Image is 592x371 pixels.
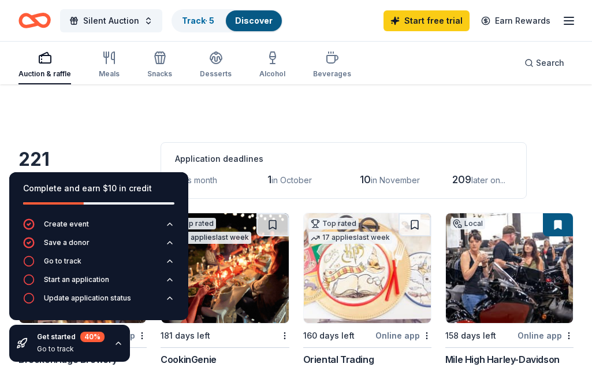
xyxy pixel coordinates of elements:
div: 17 applies last week [308,232,392,244]
div: Complete and earn $10 in credit [23,181,174,195]
div: Auction & raffle [18,69,71,79]
img: Image for Mile High Harley-Davidson [446,213,573,323]
button: Beverages [313,46,351,84]
div: Start an application [44,275,109,284]
div: Meals [99,69,120,79]
div: 40 applies last week [166,232,251,244]
button: Go to track [23,255,174,274]
div: Top rated [308,218,359,229]
button: Silent Auction [60,9,162,32]
div: Application deadlines [175,152,512,166]
div: Local [450,218,485,229]
span: this month [179,175,217,185]
button: Desserts [200,46,232,84]
div: Oriental Trading [303,353,374,366]
button: Save a donor [23,237,174,255]
button: Alcohol [259,46,285,84]
div: Online app [375,328,431,343]
div: 40 % [80,332,105,342]
div: Beverages [313,69,351,79]
span: Silent Auction [83,14,139,28]
div: Online app [517,328,574,343]
a: Discover [235,16,273,25]
div: Snacks [147,69,172,79]
span: in October [271,175,312,185]
div: Save a donor [44,238,90,247]
span: 10 [360,173,371,185]
span: 1 [267,173,271,185]
div: Alcohol [259,69,285,79]
button: Meals [99,46,120,84]
div: Get started [37,332,105,342]
span: Search [536,56,564,70]
button: Search [515,51,574,75]
div: Desserts [200,69,232,79]
div: Update application status [44,294,131,303]
span: 209 [452,173,471,185]
img: Image for CookinGenie [161,213,288,323]
button: Auction & raffle [18,46,71,84]
a: Track· 5 [182,16,214,25]
div: Create event [44,220,89,229]
img: Image for Oriental Trading [304,213,431,323]
span: later on... [471,175,505,185]
button: Update application status [23,292,174,311]
div: 221 [18,148,147,171]
span: in November [371,175,420,185]
a: Earn Rewards [474,10,557,31]
button: Snacks [147,46,172,84]
div: Mile High Harley-Davidson [445,353,560,366]
div: Go to track [37,344,105,354]
button: Track· 5Discover [172,9,283,32]
a: Start free trial [384,10,470,31]
div: Go to track [44,257,81,266]
button: Create event [23,218,174,237]
button: Start an application [23,274,174,292]
div: 158 days left [445,329,496,343]
div: 160 days left [303,329,355,343]
a: Home [18,7,51,34]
